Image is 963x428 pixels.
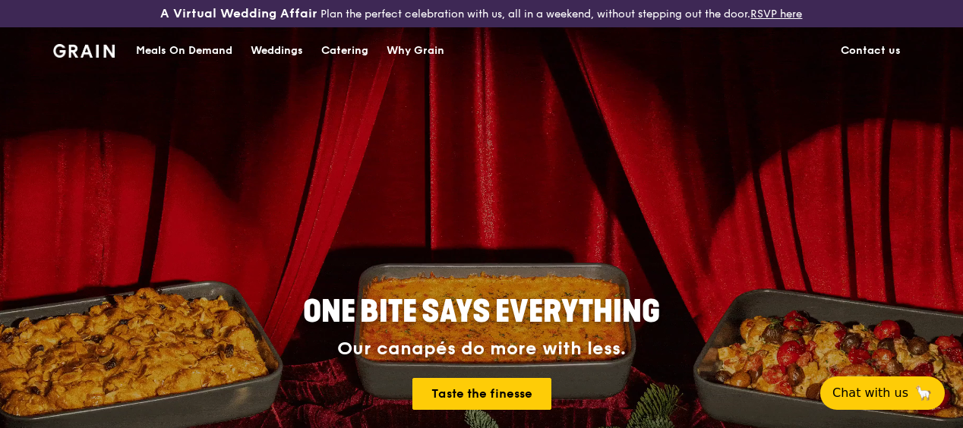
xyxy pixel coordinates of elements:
div: Weddings [251,28,303,74]
a: GrainGrain [53,27,115,72]
span: Chat with us [832,384,908,402]
span: 🦙 [914,384,933,402]
a: Contact us [832,28,910,74]
span: ONE BITE SAYS EVERYTHING [303,294,660,330]
a: Catering [312,28,377,74]
a: Weddings [242,28,312,74]
button: Chat with us🦙 [820,376,945,410]
a: Why Grain [377,28,453,74]
h3: A Virtual Wedding Affair [160,6,317,21]
div: Plan the perfect celebration with us, all in a weekend, without stepping out the door. [160,6,802,21]
a: RSVP here [750,8,802,20]
a: Taste the finesse [412,378,551,410]
div: Catering [321,28,368,74]
img: Grain [53,44,115,58]
div: Our canapés do more with less. [208,338,755,360]
div: Meals On Demand [136,28,232,74]
div: Why Grain [387,28,444,74]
